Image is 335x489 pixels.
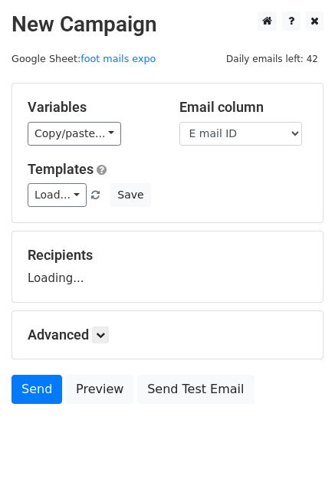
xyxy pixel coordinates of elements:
[66,375,133,404] a: Preview
[179,99,308,116] h5: Email column
[28,247,307,264] h5: Recipients
[28,99,156,116] h5: Variables
[28,161,94,177] a: Templates
[28,122,121,146] a: Copy/paste...
[137,375,254,404] a: Send Test Email
[28,327,307,343] h5: Advanced
[221,51,324,67] span: Daily emails left: 42
[11,53,156,64] small: Google Sheet:
[11,375,62,404] a: Send
[80,53,156,64] a: foot mails expo
[28,183,87,207] a: Load...
[11,11,324,38] h2: New Campaign
[28,247,307,287] div: Loading...
[221,53,324,64] a: Daily emails left: 42
[110,183,150,207] button: Save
